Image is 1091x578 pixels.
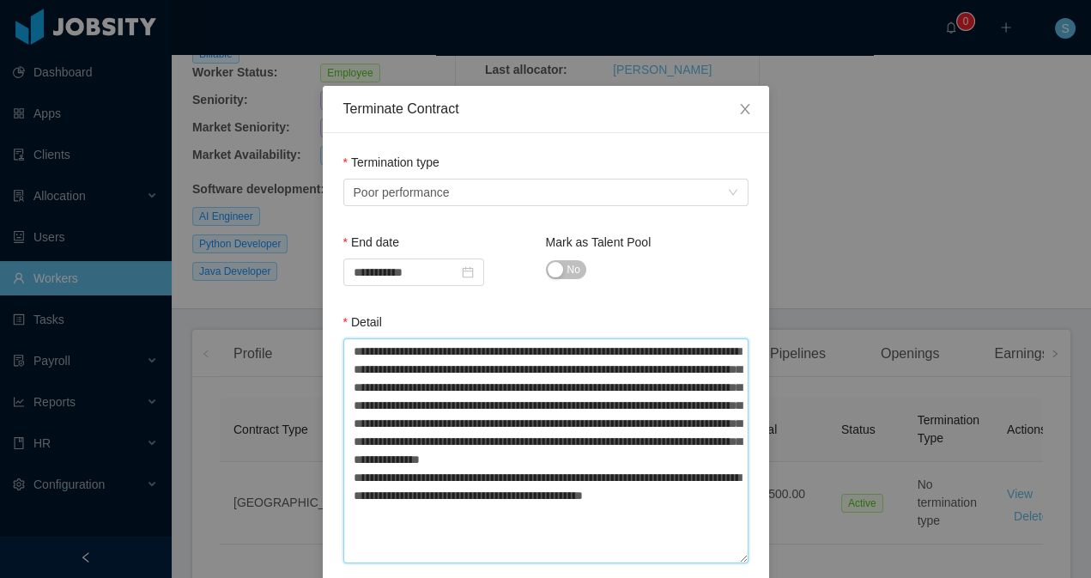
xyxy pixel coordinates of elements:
[343,155,439,169] label: Termination type
[567,261,580,278] span: No
[343,100,749,119] div: Terminate Contract
[728,187,738,199] i: icon: down
[343,315,382,329] label: Detail
[354,179,450,205] span: Poor performance
[738,102,752,116] i: icon: close
[546,235,652,249] label: Mark as Talent Pool
[546,260,586,279] button: Mark as Talent Pool
[462,266,474,278] i: icon: calendar
[343,235,400,249] label: End date
[721,86,769,134] button: Close
[343,338,749,563] textarea: Detail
